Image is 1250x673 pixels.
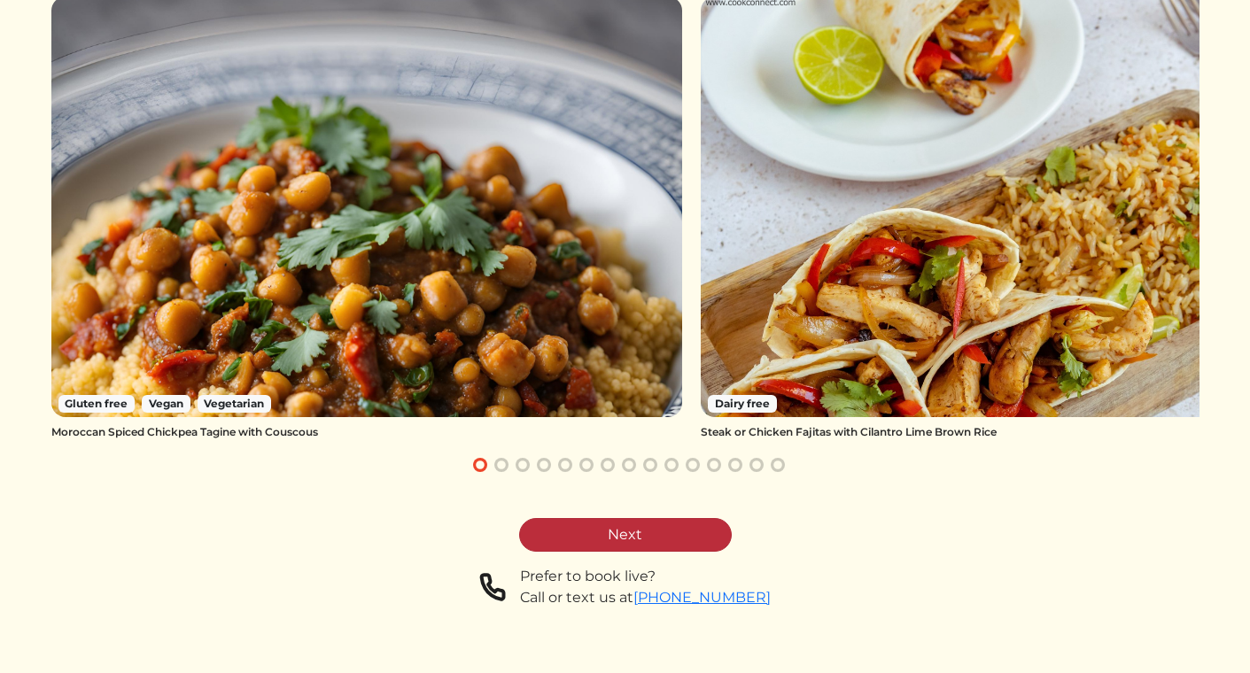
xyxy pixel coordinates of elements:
[519,518,732,552] a: Next
[198,395,272,413] span: Vegetarian
[708,395,777,413] span: Dairy free
[142,395,190,413] span: Vegan
[58,395,136,413] span: Gluten free
[520,566,771,587] div: Prefer to book live?
[633,589,771,606] a: [PHONE_NUMBER]
[51,424,683,440] div: Moroccan Spiced Chickpea Tagine with Couscous
[520,587,771,608] div: Call or text us at
[479,566,506,608] img: phone-a8f1853615f4955a6c6381654e1c0f7430ed919b147d78756318837811cda3a7.svg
